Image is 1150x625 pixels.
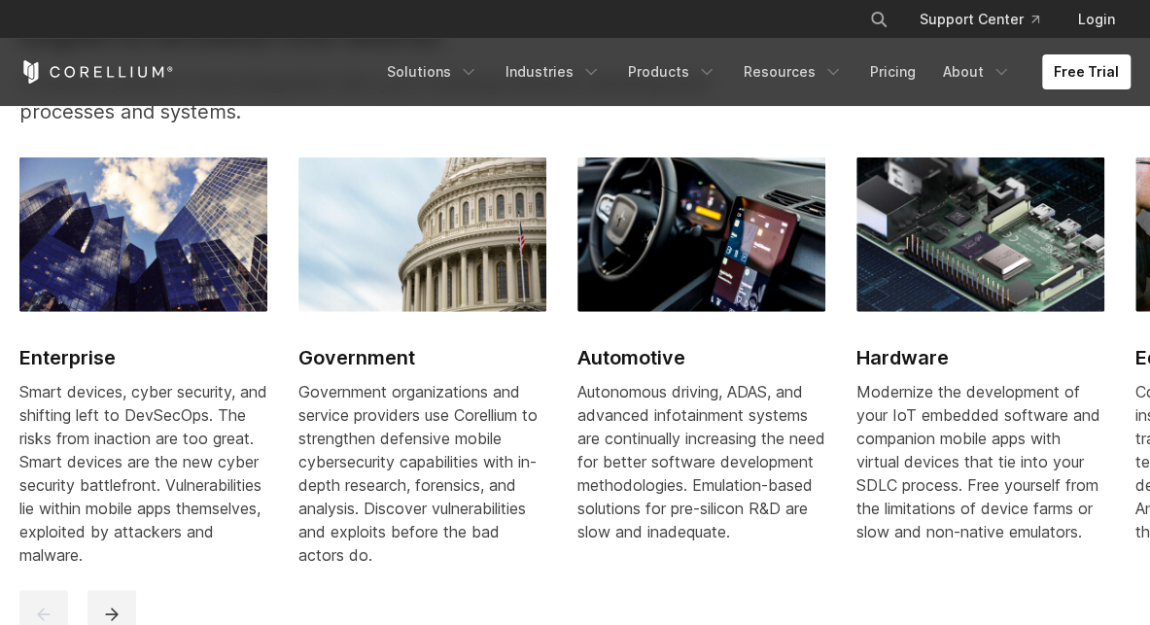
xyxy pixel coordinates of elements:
[19,380,267,567] div: Smart devices, cyber security, and shifting left to DevSecOps. The risks from inaction are too gr...
[298,157,546,312] img: Government
[375,54,1131,89] div: Navigation Menu
[577,380,825,543] div: Autonomous driving, ADAS, and advanced infotainment systems are continually increasing the need f...
[494,54,612,89] a: Industries
[856,157,1104,567] a: Hardware Hardware Modernize the development of your IoT embedded software and companion mobile ap...
[298,157,546,590] a: Government Government Government organizations and service providers use Corellium to strengthen ...
[298,380,546,567] div: Government organizations and service providers use Corellium to strengthen defensive mobile cyber...
[577,343,825,372] h2: Automotive
[577,157,825,567] a: Automotive Automotive Autonomous driving, ADAS, and advanced infotainment systems are continually...
[1063,2,1131,37] a: Login
[616,54,728,89] a: Products
[19,157,267,312] img: Enterprise
[856,382,1100,541] span: Modernize the development of your IoT embedded software and companion mobile apps with virtual de...
[856,343,1104,372] h2: Hardware
[732,54,854,89] a: Resources
[298,343,546,372] h2: Government
[19,60,174,84] a: Corellium Home
[19,343,267,372] h2: Enterprise
[1042,54,1131,89] a: Free Trial
[861,2,896,37] button: Search
[846,2,1131,37] div: Navigation Menu
[858,54,927,89] a: Pricing
[856,157,1104,312] img: Hardware
[375,54,490,89] a: Solutions
[904,2,1055,37] a: Support Center
[931,54,1023,89] a: About
[19,157,267,590] a: Enterprise Enterprise Smart devices, cyber security, and shifting left to DevSecOps. The risks fr...
[577,157,825,312] img: Automotive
